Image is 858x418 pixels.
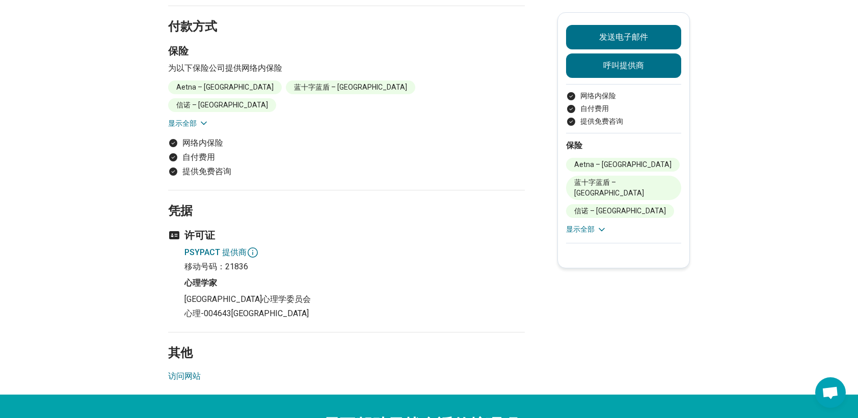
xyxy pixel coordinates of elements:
li: 信诺 – [GEOGRAPHIC_DATA] [566,204,674,218]
p: 为以下保险公司提供网络内保险 [168,62,525,74]
h3: 保险 [168,44,525,58]
font: [GEOGRAPHIC_DATA] [231,309,309,318]
button: 显示全部 [566,224,607,235]
a: 开放式聊天 [815,377,846,408]
font: 显示全部 [566,224,595,235]
font: PSYPACT 提供商 [184,247,247,257]
font: 许可证 [184,228,215,242]
li: 蓝十字蓝盾 – [GEOGRAPHIC_DATA] [566,176,681,200]
font: 网络内保险 [580,91,616,101]
h2: 其他 [168,320,525,362]
p: [GEOGRAPHIC_DATA]心理学委员会 [184,293,525,305]
li: 信诺 – [GEOGRAPHIC_DATA] [168,98,276,112]
h4: 心理学家 [184,277,525,289]
li: Aetna – [GEOGRAPHIC_DATA] [566,158,680,172]
li: Aetna – [GEOGRAPHIC_DATA] [168,80,282,94]
li: 蓝十字蓝盾 – [GEOGRAPHIC_DATA] [286,80,415,94]
h2: 保险 [566,140,681,152]
font: 提供免费咨询 [580,116,623,127]
button: 显示全部 [168,118,209,129]
font: 心理-004643 [184,309,231,318]
ul: 付款方式 [566,91,681,127]
font: 显示全部 [168,118,197,129]
ul: 付款方式 [168,137,525,178]
font: 自付费用 [580,103,609,114]
h2: 凭据 [168,178,525,220]
font: 自付费用 [182,151,215,163]
font: 网络内保险 [182,137,223,149]
font: 提供免费咨询 [182,165,231,178]
button: 访问网站 [168,370,201,382]
button: 呼叫提供商 [566,53,681,78]
button: 发送电子邮件 [566,25,681,49]
font: 移动号码：21836 [184,262,248,271]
